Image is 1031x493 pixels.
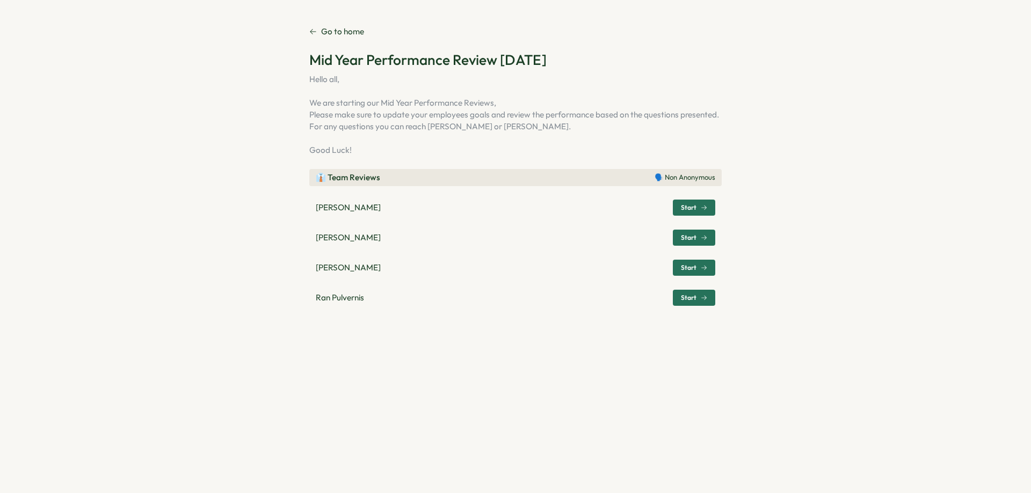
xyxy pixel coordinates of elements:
[655,173,715,182] p: 🗣️ Non Anonymous
[316,172,380,183] p: 👔 Team Reviews
[316,262,381,274] p: [PERSON_NAME]
[681,295,696,301] span: Start
[309,50,722,69] h2: Mid Year Performance Review [DATE]
[681,204,696,211] span: Start
[321,26,364,38] p: Go to home
[673,260,715,276] button: Start
[673,230,715,246] button: Start
[316,202,381,214] p: [PERSON_NAME]
[316,232,381,244] p: [PERSON_NAME]
[681,234,696,241] span: Start
[673,290,715,306] button: Start
[316,292,364,304] p: Ran Pulvernis
[673,200,715,216] button: Start
[309,73,722,156] p: Hello all, We are starting our Mid Year Performance Reviews, Please make sure to update your empl...
[309,26,364,38] a: Go to home
[681,264,696,271] span: Start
